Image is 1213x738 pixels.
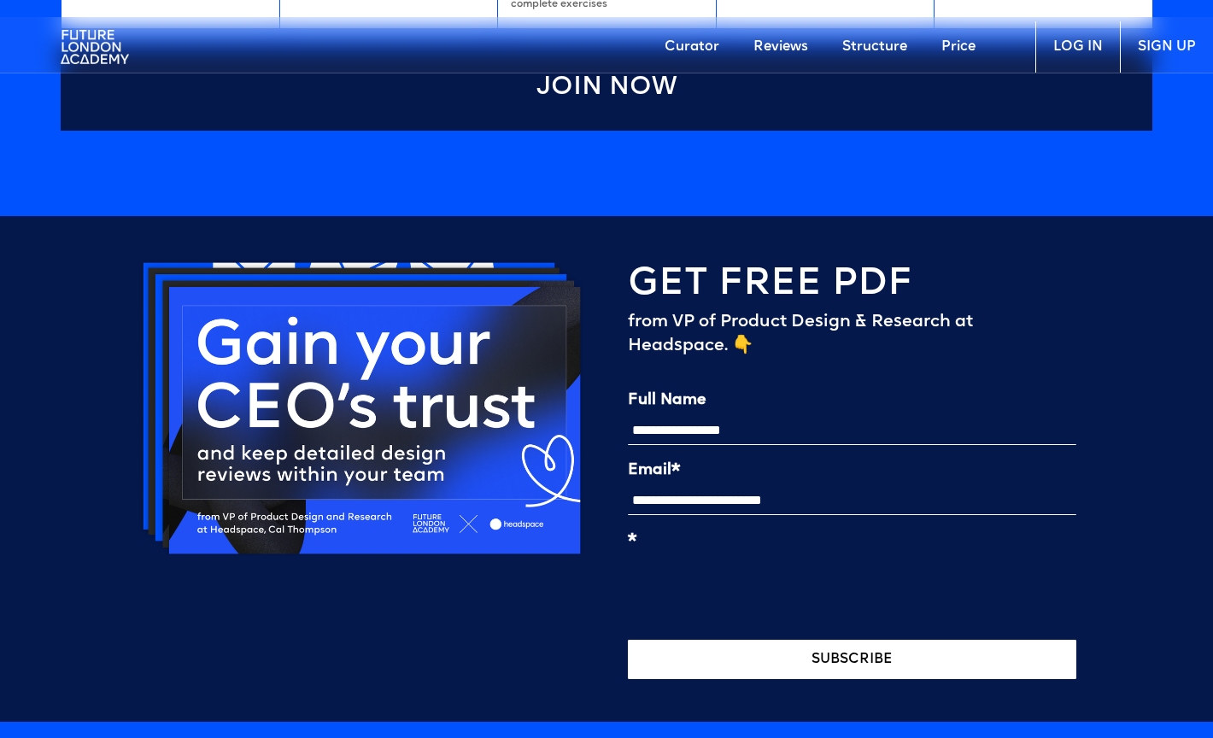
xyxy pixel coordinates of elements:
[61,45,1152,131] a: Join Now
[628,462,1076,479] label: Email*
[924,21,993,73] a: Price
[1120,21,1213,73] a: SIGN UP
[736,21,825,73] a: Reviews
[825,21,924,73] a: Structure
[648,21,736,73] a: Curator
[628,310,1076,358] div: from VP of Product Design & Research at Headspace. 👇
[628,392,1076,409] label: Full Name
[1035,21,1120,73] a: LOG IN
[628,640,1076,679] button: SUBSCRIBE
[628,556,888,623] iframe: reCAPTCHA
[628,267,912,302] h4: GET FREE PDF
